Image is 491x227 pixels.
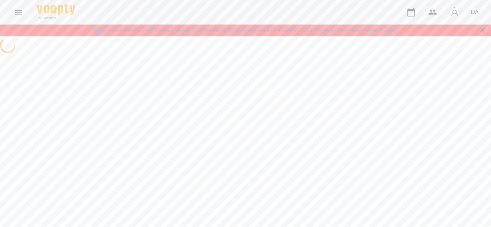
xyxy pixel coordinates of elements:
[37,4,75,15] img: Voopty Logo
[468,5,482,19] button: UA
[477,25,488,36] button: Закрити сповіщення
[471,8,479,16] span: UA
[9,3,28,21] button: Menu
[94,26,397,34] a: Будь ласка оновіть свої платіжні данні, щоб уникнути блокування вашого акаунту. Акаунт буде забло...
[37,16,75,21] span: For Business
[449,7,460,18] img: avatar_s.png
